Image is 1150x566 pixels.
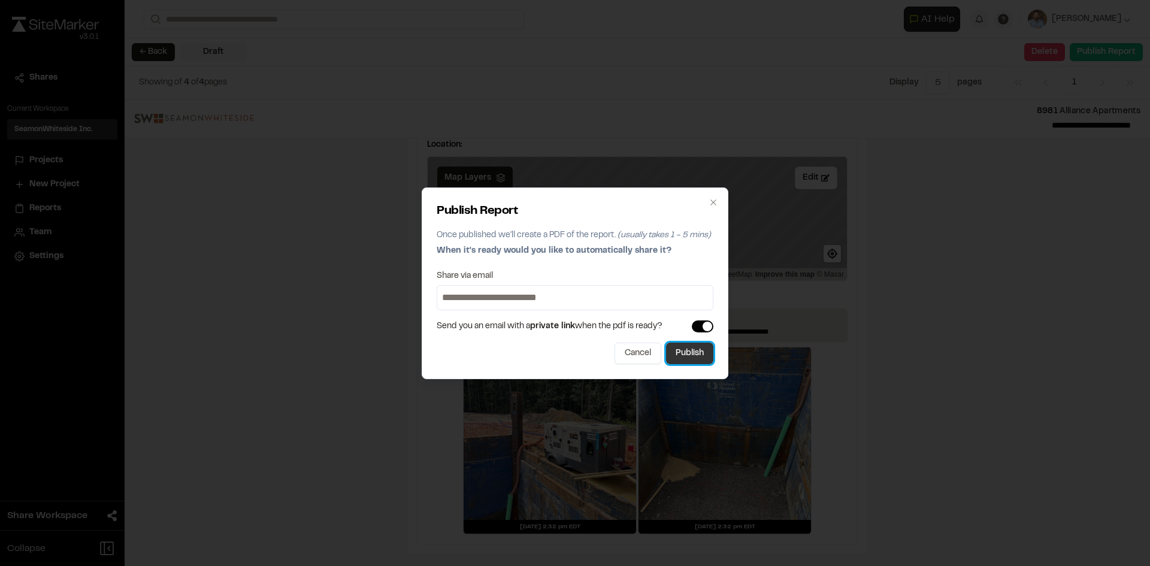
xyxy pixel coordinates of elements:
[530,323,575,330] span: private link
[618,232,711,239] span: (usually takes 1 - 5 mins)
[437,320,662,333] span: Send you an email with a when the pdf is ready?
[666,343,713,364] button: Publish
[615,343,661,364] button: Cancel
[437,247,671,255] span: When it's ready would you like to automatically share it?
[437,272,493,280] label: Share via email
[437,202,713,220] h2: Publish Report
[437,229,713,242] p: Once published we'll create a PDF of the report.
